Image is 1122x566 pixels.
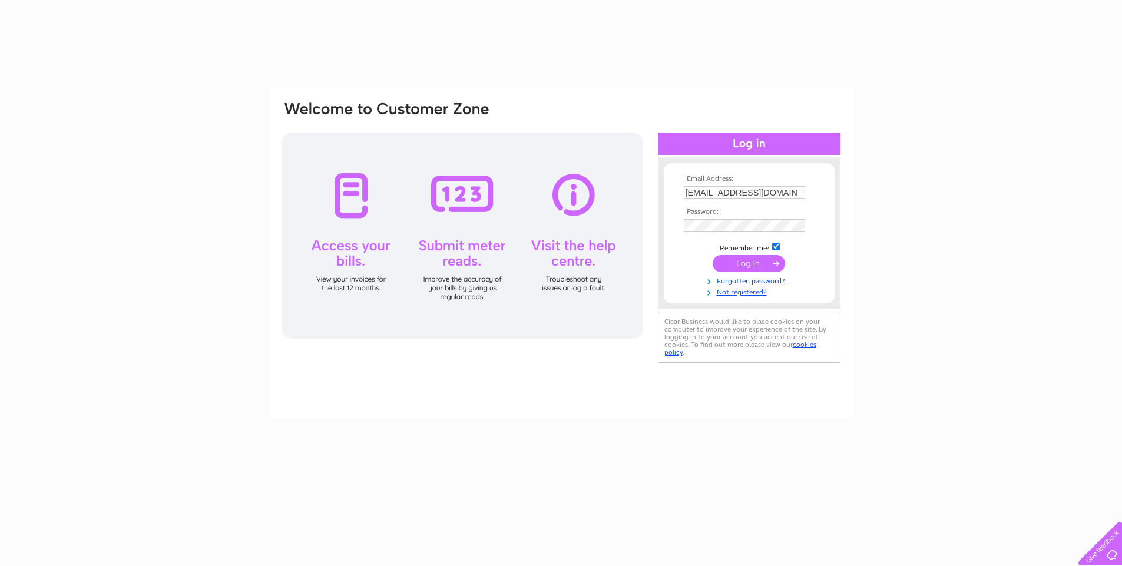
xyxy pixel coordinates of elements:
[713,255,785,272] input: Submit
[684,286,817,297] a: Not registered?
[681,208,817,216] th: Password:
[658,312,840,363] div: Clear Business would like to place cookies on your computer to improve your experience of the sit...
[664,340,816,356] a: cookies policy
[681,175,817,183] th: Email Address:
[681,241,817,253] td: Remember me?
[684,274,817,286] a: Forgotten password?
